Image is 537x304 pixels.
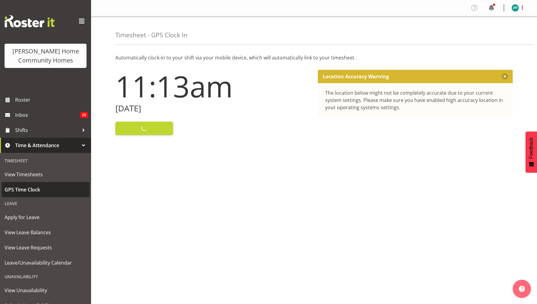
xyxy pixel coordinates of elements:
[5,258,87,267] span: Leave/Unavailability Calendar
[5,243,87,252] span: View Leave Requests
[2,182,90,197] a: GPS Time Clock
[2,255,90,270] a: Leave/Unavailability Calendar
[115,70,311,103] h1: 11:13am
[80,112,88,118] span: 20
[2,154,90,167] div: Timesheet
[2,270,90,283] div: Unavailability
[115,54,513,61] p: Automatically clock-in to your shift via your mobile device, which will automatically link to you...
[2,197,90,210] div: Leave
[5,15,55,27] img: Rosterit website logo
[115,32,188,39] h4: Timesheet - GPS Clock In
[5,228,87,237] span: View Leave Balances
[5,170,87,179] span: View Timesheets
[15,141,79,150] span: Time & Attendance
[5,213,87,222] span: Apply for Leave
[2,210,90,225] a: Apply for Leave
[525,131,537,173] button: Feedback - Show survey
[15,110,80,120] span: Inbox
[502,73,508,79] button: Close message
[2,167,90,182] a: View Timesheets
[15,95,88,104] span: Roster
[512,4,519,12] img: johanna-molina8557.jpg
[15,126,79,135] span: Shifts
[325,89,506,111] div: The location below might not be completely accurate due to your current system settings. Please m...
[323,73,389,79] p: Location Accuracy Warning
[5,286,87,295] span: View Unavailability
[2,283,90,298] a: View Unavailability
[2,225,90,240] a: View Leave Balances
[11,47,80,65] div: [PERSON_NAME] Home Community Homes
[5,185,87,194] span: GPS Time Clock
[2,240,90,255] a: View Leave Requests
[529,137,534,159] span: Feedback
[519,286,525,292] img: help-xxl-2.png
[115,104,311,113] h2: [DATE]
